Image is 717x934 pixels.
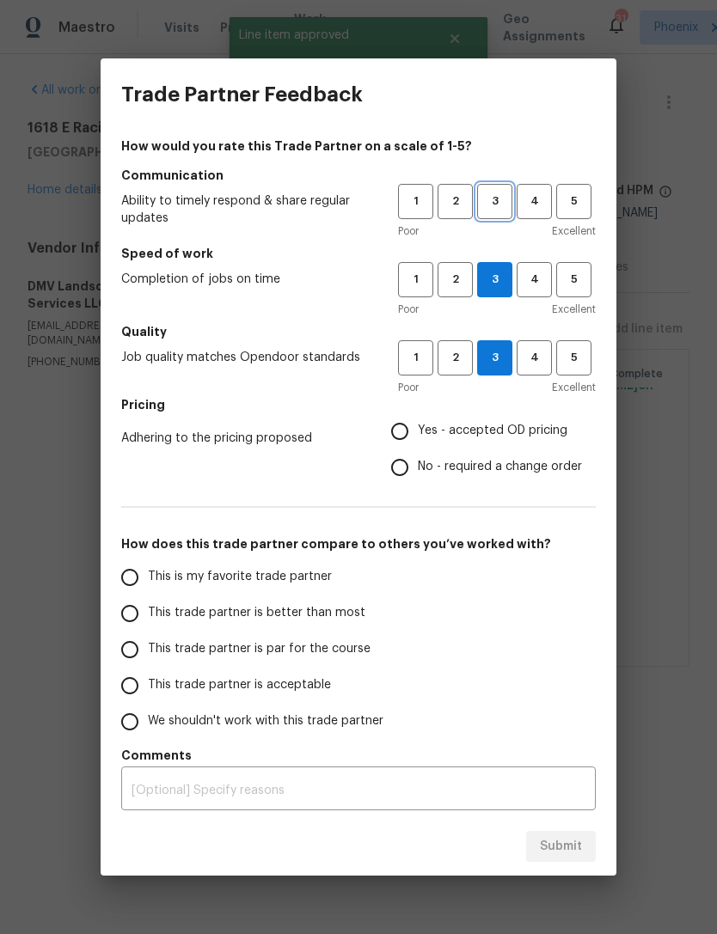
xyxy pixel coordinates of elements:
[556,340,591,375] button: 5
[148,640,371,658] span: This trade partner is par for the course
[518,192,550,211] span: 4
[479,192,511,211] span: 3
[121,396,596,413] h5: Pricing
[148,712,383,730] span: We shouldn't work with this trade partner
[478,270,512,290] span: 3
[552,223,596,240] span: Excellent
[121,559,596,740] div: How does this trade partner compare to others you’ve worked with?
[439,270,471,290] span: 2
[121,271,371,288] span: Completion of jobs on time
[148,568,332,586] span: This is my favorite trade partner
[439,348,471,368] span: 2
[438,340,473,375] button: 2
[121,323,596,340] h5: Quality
[121,747,596,764] h5: Comments
[418,422,567,440] span: Yes - accepted OD pricing
[438,184,473,219] button: 2
[398,184,433,219] button: 1
[121,535,596,552] h5: How does this trade partner compare to others you’ve worked with?
[517,184,552,219] button: 4
[121,192,371,227] span: Ability to timely respond & share regular updates
[418,458,582,476] span: No - required a change order
[552,301,596,318] span: Excellent
[400,192,432,211] span: 1
[398,340,433,375] button: 1
[148,676,331,694] span: This trade partner is acceptable
[518,270,550,290] span: 4
[148,604,365,622] span: This trade partner is better than most
[558,270,590,290] span: 5
[517,262,552,297] button: 4
[398,223,419,240] span: Poor
[518,348,550,368] span: 4
[552,379,596,396] span: Excellent
[400,270,432,290] span: 1
[121,82,363,107] h3: Trade Partner Feedback
[121,167,596,184] h5: Communication
[398,262,433,297] button: 1
[556,184,591,219] button: 5
[477,184,512,219] button: 3
[121,430,364,447] span: Adhering to the pricing proposed
[477,262,512,297] button: 3
[558,348,590,368] span: 5
[398,379,419,396] span: Poor
[556,262,591,297] button: 5
[398,301,419,318] span: Poor
[121,245,596,262] h5: Speed of work
[121,137,596,155] h4: How would you rate this Trade Partner on a scale of 1-5?
[478,348,512,368] span: 3
[439,192,471,211] span: 2
[391,413,596,485] div: Pricing
[121,349,371,366] span: Job quality matches Opendoor standards
[438,262,473,297] button: 2
[477,340,512,375] button: 3
[517,340,552,375] button: 4
[400,348,432,368] span: 1
[558,192,590,211] span: 5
